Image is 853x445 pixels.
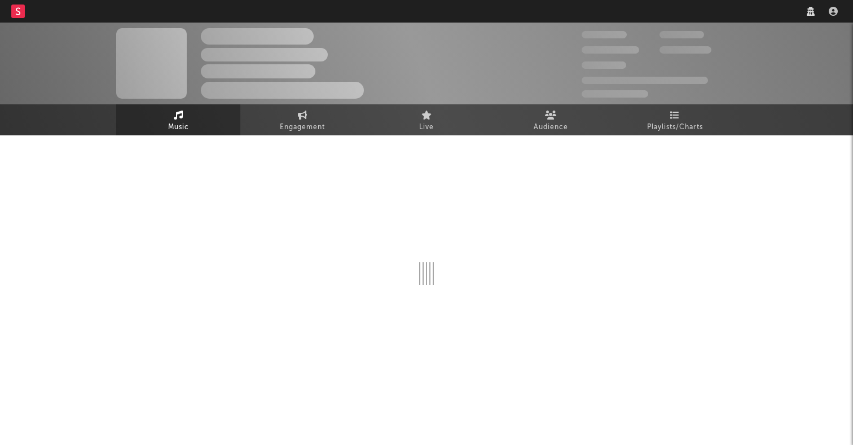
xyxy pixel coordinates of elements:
span: 300,000 [582,31,627,38]
a: Playlists/Charts [613,104,737,135]
a: Engagement [240,104,364,135]
span: 50,000,000 [582,46,639,54]
span: 1,000,000 [659,46,711,54]
span: Playlists/Charts [647,121,703,134]
span: 100,000 [659,31,704,38]
span: Live [419,121,434,134]
span: Engagement [280,121,325,134]
a: Live [364,104,489,135]
span: 50,000,000 Monthly Listeners [582,77,708,84]
span: 100,000 [582,61,626,69]
a: Music [116,104,240,135]
span: Jump Score: 85.0 [582,90,648,98]
a: Audience [489,104,613,135]
span: Music [168,121,189,134]
span: Audience [534,121,568,134]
